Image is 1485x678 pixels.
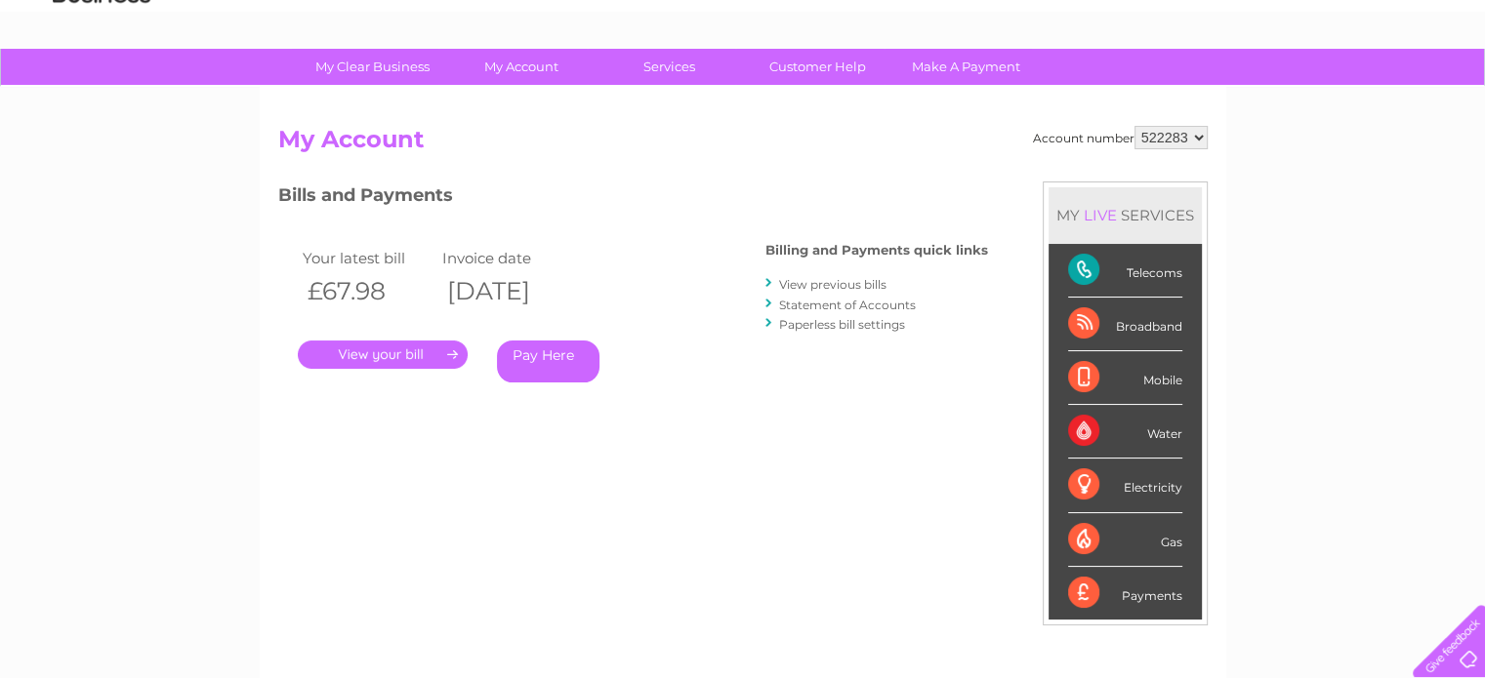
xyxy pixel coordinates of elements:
[298,271,438,311] th: £67.98
[779,277,887,292] a: View previous bills
[1117,10,1252,34] a: 0333 014 3131
[440,49,601,85] a: My Account
[1421,83,1466,98] a: Log out
[278,181,988,216] h3: Bills and Payments
[1068,513,1182,567] div: Gas
[1190,83,1233,98] a: Energy
[1068,298,1182,351] div: Broadband
[589,49,750,85] a: Services
[737,49,898,85] a: Customer Help
[1068,351,1182,405] div: Mobile
[1355,83,1403,98] a: Contact
[282,11,1205,95] div: Clear Business is a trading name of Verastar Limited (registered in [GEOGRAPHIC_DATA] No. 3667643...
[278,126,1208,163] h2: My Account
[1068,567,1182,619] div: Payments
[1080,206,1121,224] div: LIVE
[1245,83,1303,98] a: Telecoms
[765,243,988,258] h4: Billing and Payments quick links
[779,298,916,312] a: Statement of Accounts
[437,271,578,311] th: [DATE]
[437,245,578,271] td: Invoice date
[1315,83,1343,98] a: Blog
[1033,126,1208,149] div: Account number
[1068,405,1182,459] div: Water
[52,51,151,110] img: logo.png
[779,317,905,332] a: Paperless bill settings
[1068,459,1182,512] div: Electricity
[886,49,1047,85] a: Make A Payment
[292,49,453,85] a: My Clear Business
[1141,83,1178,98] a: Water
[298,245,438,271] td: Your latest bill
[298,340,468,369] a: .
[497,340,599,382] a: Pay Here
[1049,187,1202,243] div: MY SERVICES
[1068,244,1182,298] div: Telecoms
